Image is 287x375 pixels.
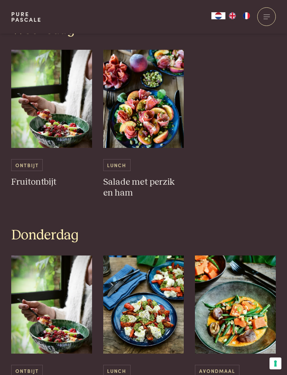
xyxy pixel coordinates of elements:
[103,159,131,171] span: Lunch
[11,159,43,171] span: Ontbijt
[225,12,239,19] a: EN
[211,12,253,19] aside: Language selected: Nederlands
[11,50,92,187] a: Fruitontbijt Ontbijt Fruitontbijt
[211,12,225,19] a: NL
[11,177,92,188] h3: Fruitontbijt
[103,177,184,199] h3: Salade met perzik en ham
[195,255,276,354] img: Stoofpotje van groenten en zoete aardappel in rode curry
[11,227,276,244] h1: Donderdag
[211,12,225,19] div: Language
[11,11,42,22] a: PurePascale
[269,357,281,369] button: Uw voorkeuren voor toestemming voor trackingtechnologieën
[239,12,253,19] a: FR
[225,12,253,19] ul: Language list
[11,50,92,148] img: Fruitontbijt
[103,255,184,354] img: Salade caprese (keto)
[11,255,92,354] img: Fruitontbijt
[103,50,184,148] img: Salade met perzik en ham
[103,50,184,199] a: Salade met perzik en ham Lunch Salade met perzik en ham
